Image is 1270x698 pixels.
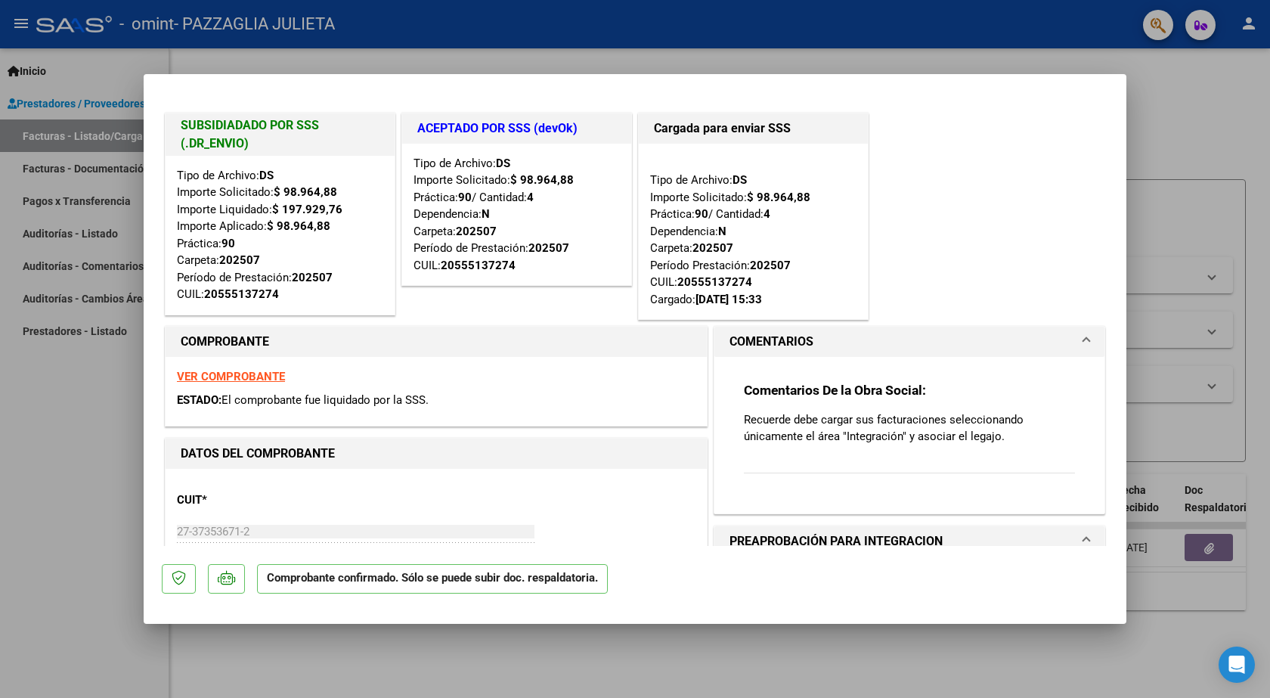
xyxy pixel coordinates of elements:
strong: N [482,207,490,221]
h1: PREAPROBACIÓN PARA INTEGRACION [729,532,943,551]
strong: DS [259,169,274,182]
strong: 202507 [750,259,791,272]
strong: $ 98.964,88 [747,191,810,204]
span: ESTADO: [177,393,221,407]
mat-expansion-panel-header: PREAPROBACIÓN PARA INTEGRACION [714,526,1104,557]
div: Tipo de Archivo: Importe Solicitado: Importe Liquidado: Importe Aplicado: Práctica: Carpeta: Perí... [177,167,383,303]
strong: 202507 [292,271,333,284]
div: COMENTARIOS [714,357,1104,513]
p: Recuerde debe cargar sus facturaciones seleccionando únicamente el área "Integración" y asociar e... [744,411,1075,445]
strong: DATOS DEL COMPROBANTE [181,446,335,461]
span: El comprobante fue liquidado por la SSS. [221,393,429,407]
strong: $ 98.964,88 [267,219,330,233]
div: 20555137274 [204,286,279,303]
strong: COMPROBANTE [181,334,269,349]
strong: $ 98.964,88 [274,185,337,199]
strong: 90 [458,191,472,204]
h1: ACEPTADO POR SSS (devOk) [417,119,616,138]
a: VER COMPROBANTE [177,370,285,383]
strong: [DATE] 15:33 [695,293,762,306]
p: CUIT [177,492,333,509]
div: Tipo de Archivo: Importe Solicitado: Práctica: / Cantidad: Dependencia: Carpeta: Período Prestaci... [650,155,856,309]
strong: 90 [221,237,235,250]
p: Comprobante confirmado. Sólo se puede subir doc. respaldatoria. [257,564,608,594]
strong: Comentarios De la Obra Social: [744,383,926,398]
div: Tipo de Archivo: Importe Solicitado: Práctica: / Cantidad: Dependencia: Carpeta: Período de Prest... [414,155,620,275]
div: 20555137274 [441,257,516,275]
strong: 4 [527,191,534,204]
strong: $ 98.964,88 [510,173,574,187]
div: 20555137274 [677,274,752,291]
strong: $ 197.929,76 [272,203,342,216]
h1: SUBSIDIADADO POR SSS (.DR_ENVIO) [181,116,379,153]
h1: Cargada para enviar SSS [654,119,853,138]
strong: 4 [764,207,770,221]
strong: N [718,225,726,238]
strong: 202507 [219,253,260,267]
h1: COMENTARIOS [729,333,813,351]
strong: DS [733,173,747,187]
strong: 202507 [692,241,733,255]
strong: DS [496,157,510,170]
div: Open Intercom Messenger [1219,647,1255,683]
mat-expansion-panel-header: COMENTARIOS [714,327,1104,357]
strong: 202507 [528,241,569,255]
strong: 202507 [456,225,497,238]
strong: 90 [695,207,708,221]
